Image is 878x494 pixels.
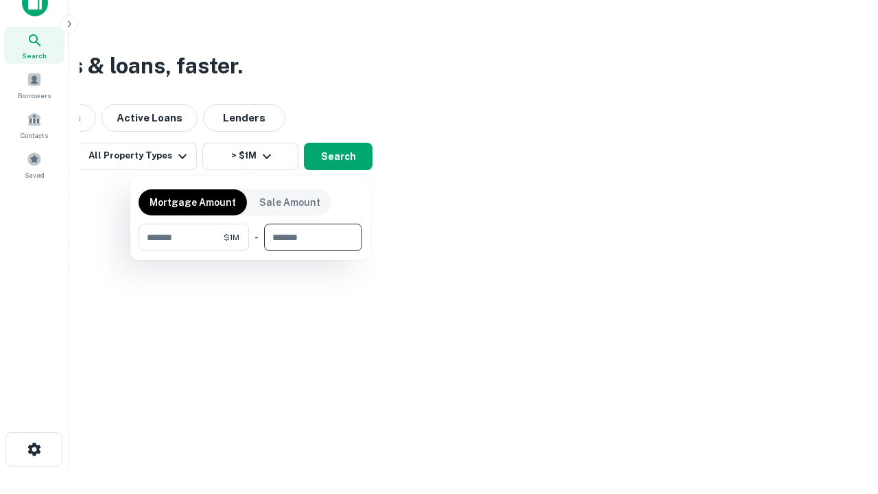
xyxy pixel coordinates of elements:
[254,224,259,251] div: -
[809,384,878,450] iframe: Chat Widget
[224,231,239,244] span: $1M
[150,195,236,210] p: Mortgage Amount
[259,195,320,210] p: Sale Amount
